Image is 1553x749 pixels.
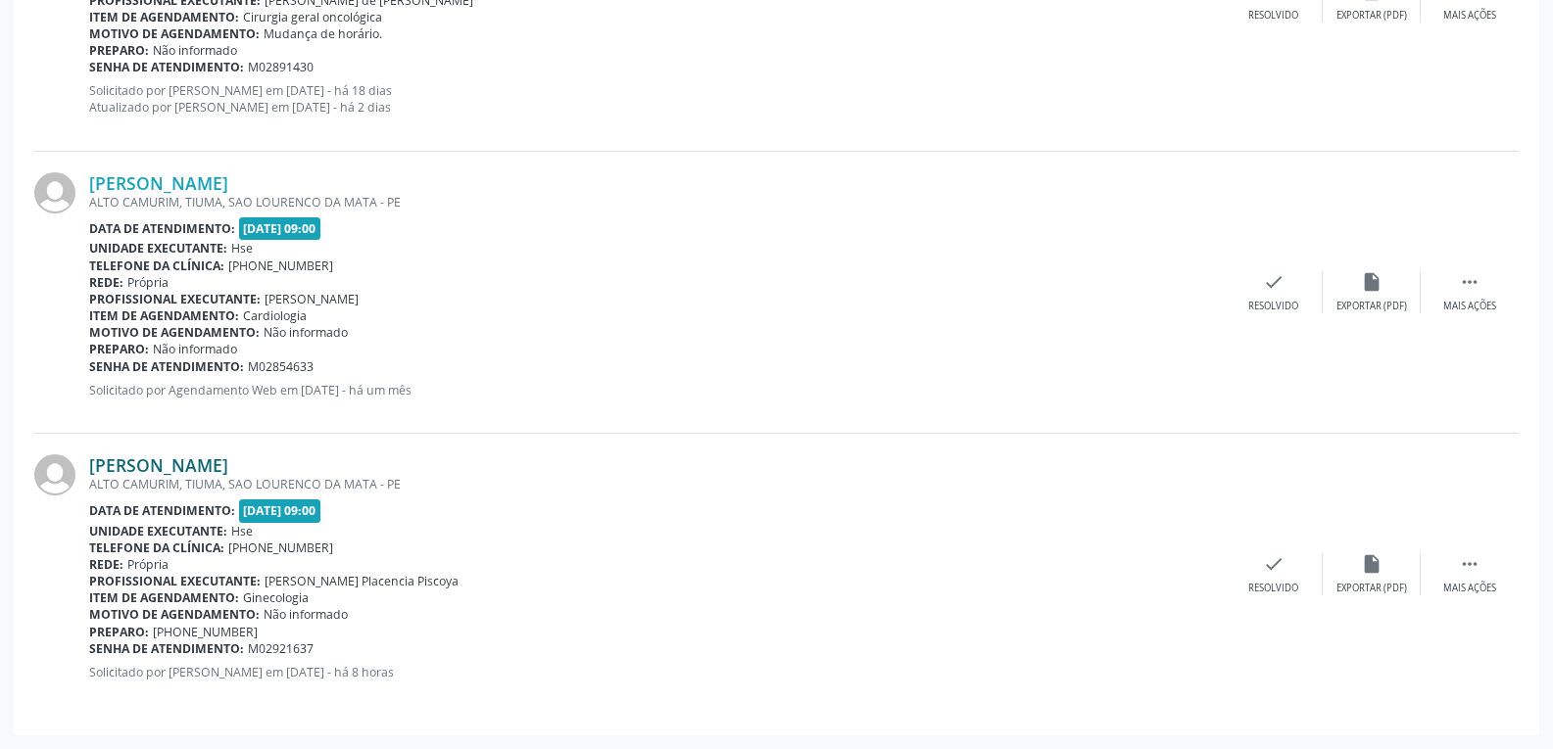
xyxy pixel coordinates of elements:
[1443,582,1496,595] div: Mais ações
[89,194,1225,211] div: ALTO CAMURIM, TIUMA, SAO LOURENCO DA MATA - PE
[1443,300,1496,313] div: Mais ações
[89,42,149,59] b: Preparo:
[89,556,123,573] b: Rede:
[1336,300,1407,313] div: Exportar (PDF)
[89,274,123,291] b: Rede:
[153,624,258,640] span: [PHONE_NUMBER]
[89,291,261,307] b: Profissional executante:
[89,307,239,324] b: Item de agendamento:
[89,324,260,341] b: Motivo de agendamento:
[89,358,244,375] b: Senha de atendimento:
[1263,553,1285,575] i: check
[239,217,321,240] span: [DATE] 09:00
[1248,582,1298,595] div: Resolvido
[89,257,224,274] b: Telefone da clínica:
[264,606,348,623] span: Não informado
[89,25,260,42] b: Motivo de agendamento:
[228,539,333,556] span: [PHONE_NUMBER]
[1459,271,1480,293] i: 
[1336,582,1407,595] div: Exportar (PDF)
[89,476,1225,492] div: ALTO CAMURIM, TIUMA, SAO LOURENCO DA MATA - PE
[1248,9,1298,23] div: Resolvido
[264,25,382,42] span: Mudança de horário.
[1459,553,1480,575] i: 
[89,341,149,357] b: Preparo:
[228,257,333,274] span: [PHONE_NUMBER]
[231,240,253,257] span: Hse
[239,499,321,522] span: [DATE] 09:00
[89,573,261,589] b: Profissional executante:
[34,454,75,495] img: img
[231,523,253,539] span: Hse
[264,324,348,341] span: Não informado
[1443,9,1496,23] div: Mais ações
[127,556,169,573] span: Própria
[1263,271,1285,293] i: check
[89,640,244,657] b: Senha de atendimento:
[89,172,228,194] a: [PERSON_NAME]
[1361,553,1383,575] i: insert_drive_file
[243,589,309,606] span: Ginecologia
[89,382,1225,398] p: Solicitado por Agendamento Web em [DATE] - há um mês
[153,42,237,59] span: Não informado
[89,523,227,539] b: Unidade executante:
[34,172,75,213] img: img
[89,9,239,25] b: Item de agendamento:
[265,291,359,307] span: [PERSON_NAME]
[243,9,382,25] span: Cirurgia geral oncológica
[89,664,1225,680] p: Solicitado por [PERSON_NAME] em [DATE] - há 8 horas
[89,240,227,257] b: Unidade executante:
[89,59,244,75] b: Senha de atendimento:
[1248,300,1298,313] div: Resolvido
[89,624,149,640] b: Preparo:
[89,220,235,237] b: Data de atendimento:
[1336,9,1407,23] div: Exportar (PDF)
[248,358,314,375] span: M02854633
[248,640,314,657] span: M02921637
[89,502,235,519] b: Data de atendimento:
[89,589,239,606] b: Item de agendamento:
[248,59,314,75] span: M02891430
[127,274,169,291] span: Própria
[89,454,228,476] a: [PERSON_NAME]
[89,539,224,556] b: Telefone da clínica:
[153,341,237,357] span: Não informado
[89,82,1225,116] p: Solicitado por [PERSON_NAME] em [DATE] - há 18 dias Atualizado por [PERSON_NAME] em [DATE] - há 2...
[1361,271,1383,293] i: insert_drive_file
[265,573,459,589] span: [PERSON_NAME] Placencia Piscoya
[243,307,307,324] span: Cardiologia
[89,606,260,623] b: Motivo de agendamento:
